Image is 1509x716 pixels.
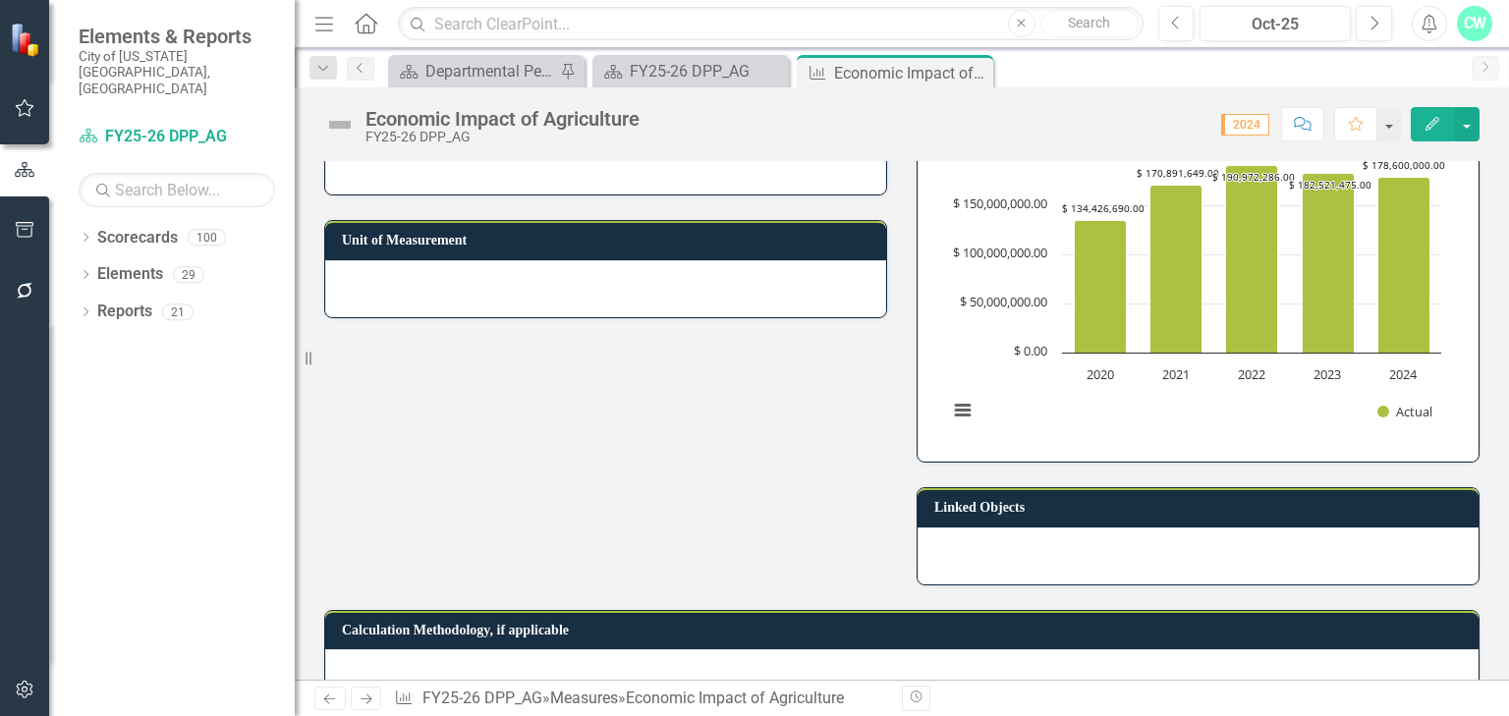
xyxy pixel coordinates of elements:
[394,688,887,710] div: » »
[597,59,784,83] a: FY25-26 DPP_AG
[173,266,204,283] div: 29
[938,146,1458,441] div: Chart. Highcharts interactive chart.
[1313,365,1341,383] text: 2023
[938,146,1451,441] svg: Interactive chart
[79,25,275,48] span: Elements & Reports
[1221,114,1269,136] span: 2024
[1014,342,1047,359] text: $ 0.00
[1087,365,1114,383] text: 2020
[188,229,226,246] div: 100
[1206,13,1344,36] div: Oct-25
[953,244,1047,261] text: $ 100,000,000.00
[960,293,1047,310] text: $ 50,000,000.00
[1075,221,1127,354] path: 2020, 134,426,690. Actual.
[425,59,555,83] div: Departmental Performance Plans
[10,22,44,56] img: ClearPoint Strategy
[398,7,1143,41] input: Search ClearPoint...
[1040,10,1139,37] button: Search
[1303,174,1355,354] path: 2023, 182,521,475. Actual.
[324,109,356,140] img: Not Defined
[1150,186,1202,354] path: 2021, 170,891,649. Actual.
[1457,6,1492,41] button: CW
[1162,365,1190,383] text: 2021
[1289,178,1371,192] text: $ 182,521,475.00
[949,397,977,424] button: View chart menu, Chart
[626,688,844,707] div: Economic Impact of Agriculture
[953,194,1047,212] text: $ 150,000,000.00
[79,173,275,207] input: Search Below...
[934,500,1469,515] h3: Linked Objects
[1238,365,1265,383] text: 2022
[1226,166,1278,354] path: 2022, 190,972,286. Actual.
[1363,158,1445,172] text: $ 178,600,000.00
[422,688,542,707] a: FY25-26 DPP_AG
[365,130,640,144] div: FY25-26 DPP_AG
[342,233,876,248] h3: Unit of Measurement
[1377,403,1432,420] button: Show Actual
[97,227,178,249] a: Scorecards
[97,263,163,286] a: Elements
[1389,365,1418,383] text: 2024
[630,59,784,83] div: FY25-26 DPP_AG
[162,303,194,320] div: 21
[1137,166,1219,180] text: $ 170,891,649.00
[342,623,1469,637] h3: Calculation Methodology, if applicable
[1062,201,1145,215] text: $ 134,426,690.00
[365,108,640,130] div: Economic Impact of Agriculture
[79,48,275,96] small: City of [US_STATE][GEOGRAPHIC_DATA], [GEOGRAPHIC_DATA]
[79,126,275,148] a: FY25-26 DPP_AG
[550,688,618,707] a: Measures
[393,59,555,83] a: Departmental Performance Plans
[1212,170,1295,184] text: $ 190,972,286.00
[834,61,988,85] div: Economic Impact of Agriculture
[1068,15,1110,30] span: Search
[1378,178,1430,354] path: 2024, 178,600,000. Actual.
[1200,6,1351,41] button: Oct-25
[97,301,152,323] a: Reports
